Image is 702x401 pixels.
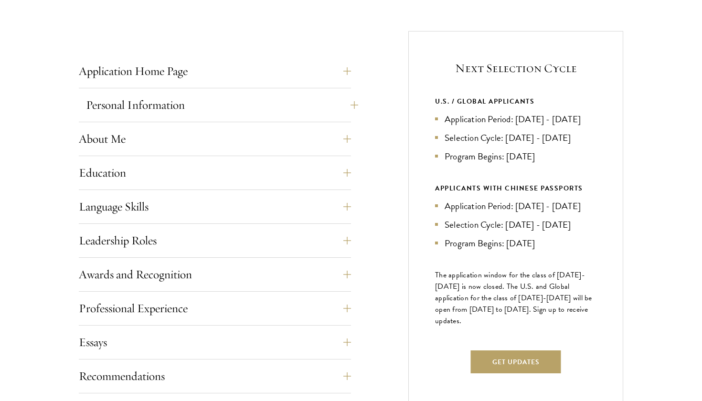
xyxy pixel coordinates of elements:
[435,218,596,232] li: Selection Cycle: [DATE] - [DATE]
[79,60,351,83] button: Application Home Page
[79,127,351,150] button: About Me
[79,297,351,320] button: Professional Experience
[79,263,351,286] button: Awards and Recognition
[435,149,596,163] li: Program Begins: [DATE]
[86,94,358,116] button: Personal Information
[79,161,351,184] button: Education
[79,331,351,354] button: Essays
[435,60,596,76] h5: Next Selection Cycle
[435,199,596,213] li: Application Period: [DATE] - [DATE]
[435,112,596,126] li: Application Period: [DATE] - [DATE]
[435,269,592,327] span: The application window for the class of [DATE]-[DATE] is now closed. The U.S. and Global applicat...
[435,236,596,250] li: Program Begins: [DATE]
[79,229,351,252] button: Leadership Roles
[435,182,596,194] div: APPLICANTS WITH CHINESE PASSPORTS
[435,131,596,145] li: Selection Cycle: [DATE] - [DATE]
[435,95,596,107] div: U.S. / GLOBAL APPLICANTS
[79,365,351,388] button: Recommendations
[471,350,561,373] button: Get Updates
[79,195,351,218] button: Language Skills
